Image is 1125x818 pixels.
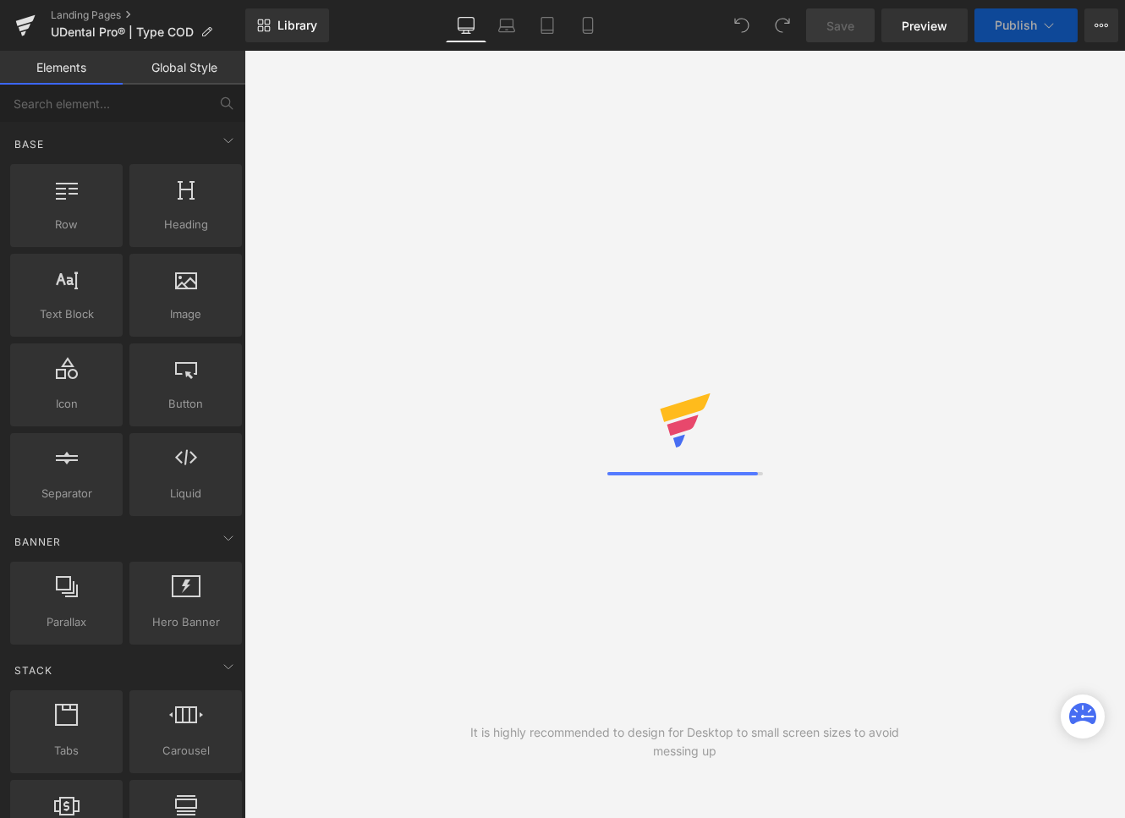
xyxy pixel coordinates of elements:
[568,8,608,42] a: Mobile
[486,8,527,42] a: Laptop
[134,216,237,233] span: Heading
[51,25,194,39] span: UDental Pro® | Type COD
[15,742,118,760] span: Tabs
[245,8,329,42] a: New Library
[15,485,118,502] span: Separator
[826,17,854,35] span: Save
[995,19,1037,32] span: Publish
[13,662,54,678] span: Stack
[277,18,317,33] span: Library
[15,613,118,631] span: Parallax
[766,8,799,42] button: Redo
[527,8,568,42] a: Tablet
[881,8,968,42] a: Preview
[134,613,237,631] span: Hero Banner
[134,305,237,323] span: Image
[123,51,245,85] a: Global Style
[134,395,237,413] span: Button
[902,17,947,35] span: Preview
[51,8,245,22] a: Landing Pages
[974,8,1078,42] button: Publish
[134,485,237,502] span: Liquid
[725,8,759,42] button: Undo
[464,723,905,760] div: It is highly recommended to design for Desktop to small screen sizes to avoid messing up
[1084,8,1118,42] button: More
[134,742,237,760] span: Carousel
[446,8,486,42] a: Desktop
[13,136,46,152] span: Base
[15,305,118,323] span: Text Block
[15,216,118,233] span: Row
[15,395,118,413] span: Icon
[13,534,63,550] span: Banner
